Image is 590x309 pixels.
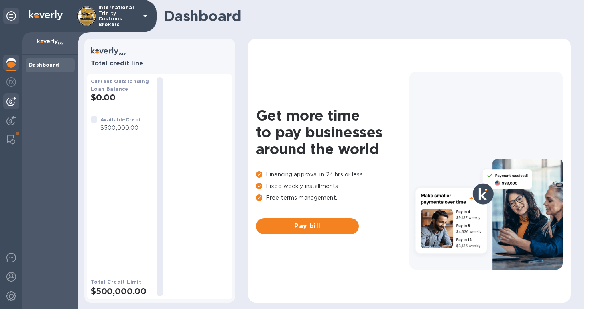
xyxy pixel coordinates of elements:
[91,286,150,296] h2: $500,000.00
[29,62,59,68] b: Dashboard
[91,92,150,102] h2: $0.00
[262,221,352,231] span: Pay bill
[164,8,567,25] h1: Dashboard
[91,60,229,68] h3: Total credit line
[256,170,409,179] p: Financing approval in 24 hrs or less.
[256,194,409,202] p: Free terms management.
[100,124,143,132] p: $500,000.00
[3,8,19,24] div: Unpin categories
[91,78,149,92] b: Current Outstanding Loan Balance
[6,77,16,87] img: Foreign exchange
[256,218,359,234] button: Pay bill
[256,107,409,158] h1: Get more time to pay businesses around the world
[91,279,141,285] b: Total Credit Limit
[98,5,138,27] p: International Trinity Customs Brokers
[256,182,409,190] p: Fixed weekly installments.
[29,10,63,20] img: Logo
[100,117,143,123] b: Available Credit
